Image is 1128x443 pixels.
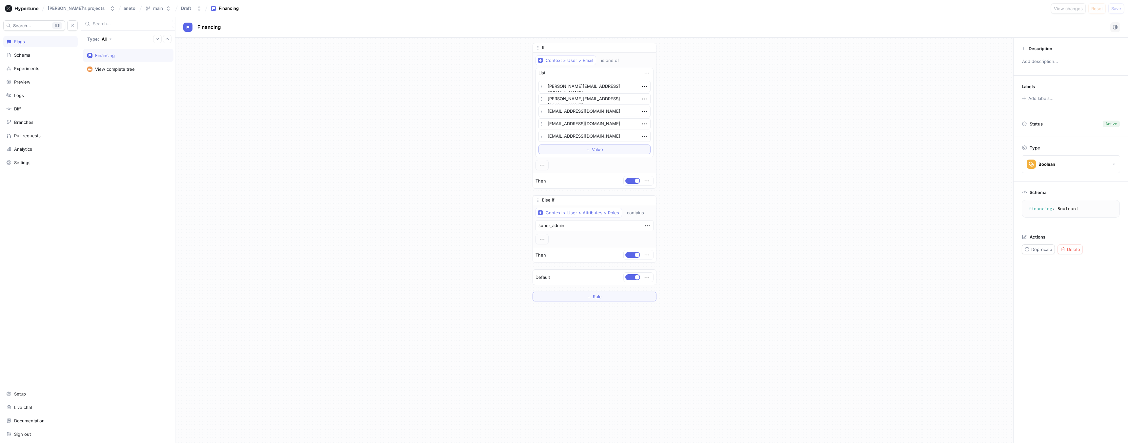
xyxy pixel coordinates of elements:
[538,131,651,142] textarea: [EMAIL_ADDRESS][DOMAIN_NAME]
[1029,46,1052,51] p: Description
[535,274,550,281] p: Default
[535,220,654,231] textarea: super_admin
[592,147,603,151] span: Value
[3,20,65,31] button: Search...K
[587,295,591,299] span: ＋
[95,53,115,58] div: Financing
[95,67,135,72] div: View complete tree
[1038,162,1055,167] div: Boolean
[546,210,619,216] div: Context > User > Attributes > Roles
[1022,84,1035,89] p: Labels
[1067,247,1080,251] span: Delete
[45,3,118,14] button: [PERSON_NAME]'s projects
[153,6,163,11] div: main
[14,39,25,44] div: Flags
[143,3,173,14] button: main
[93,21,159,27] input: Search...
[87,36,99,42] p: Type:
[219,5,239,12] div: Financing
[14,391,26,396] div: Setup
[102,36,107,42] div: All
[197,25,221,30] span: Financing
[533,292,656,301] button: ＋Rule
[14,418,45,423] div: Documentation
[538,144,651,154] button: ＋Value
[52,22,62,29] div: K
[538,118,651,129] textarea: [EMAIL_ADDRESS][DOMAIN_NAME]
[163,35,171,43] button: Collapse all
[535,208,622,218] button: Context > User > Attributes > Roles
[601,58,619,63] div: is one of
[14,79,30,85] div: Preview
[1019,56,1122,67] p: Add description...
[624,208,654,218] button: contains
[593,295,602,299] span: Rule
[48,6,105,11] div: [PERSON_NAME]'s projects
[538,93,651,105] textarea: [PERSON_NAME][EMAIL_ADDRESS][DOMAIN_NAME]
[1051,3,1086,14] button: View changes
[1054,7,1083,10] span: View changes
[1022,244,1055,254] button: Deprecate
[14,133,41,138] div: Pull requests
[542,45,545,51] p: If
[14,146,32,152] div: Analytics
[14,52,30,58] div: Schema
[1030,119,1043,128] p: Status
[1030,145,1040,150] p: Type
[1030,234,1045,240] p: Actions
[1091,7,1103,10] span: Reset
[535,178,546,184] p: Then
[1025,203,1117,215] textarea: financing: Boolean!
[85,33,114,45] button: Type: All
[14,432,31,437] div: Sign out
[546,58,593,63] div: Context > User > Email
[535,252,546,259] p: Then
[14,160,30,165] div: Settings
[1022,155,1120,173] button: Boolean
[1105,121,1117,127] div: Active
[181,6,191,11] div: Draft
[538,106,651,117] textarea: [EMAIL_ADDRESS][DOMAIN_NAME]
[124,6,135,10] span: aneto
[535,55,596,65] button: Context > User > Email
[627,210,644,216] div: contains
[586,147,590,151] span: ＋
[14,66,39,71] div: Experiments
[1057,244,1083,254] button: Delete
[1088,3,1106,14] button: Reset
[153,35,162,43] button: Expand all
[3,415,78,426] a: Documentation
[14,106,21,111] div: Diff
[13,24,31,28] span: Search...
[14,405,32,410] div: Live chat
[1108,3,1124,14] button: Save
[598,55,629,65] button: is one of
[1111,7,1121,10] span: Save
[1030,190,1046,195] p: Schema
[1031,247,1052,251] span: Deprecate
[1019,94,1056,103] button: Add labels...
[538,81,651,92] textarea: [PERSON_NAME][EMAIL_ADDRESS][DOMAIN_NAME]
[178,3,204,14] button: Draft
[538,70,545,76] div: List
[542,197,554,203] p: Else if
[14,120,33,125] div: Branches
[14,93,24,98] div: Logs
